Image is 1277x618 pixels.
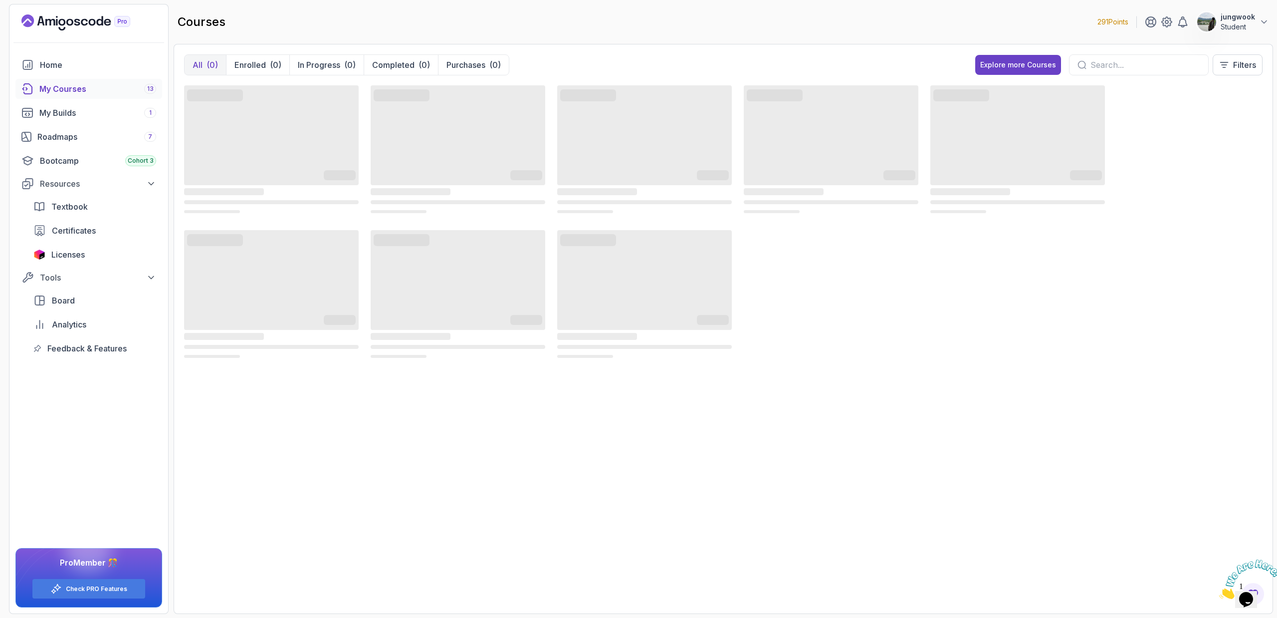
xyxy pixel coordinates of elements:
[27,291,162,310] a: board
[15,79,162,99] a: courses
[557,333,637,340] span: ‌
[371,345,545,349] span: ‌
[289,55,364,75] button: In Progress(0)
[184,210,240,213] span: ‌
[1213,54,1263,75] button: Filters
[47,342,127,354] span: Feedback & Features
[344,59,356,71] div: (0)
[930,210,986,213] span: ‌
[21,14,153,30] a: Landing page
[15,55,162,75] a: home
[371,230,545,330] span: ‌
[438,55,509,75] button: Purchases(0)
[1221,22,1255,32] p: Student
[557,85,732,185] span: ‌
[374,236,429,244] span: ‌
[37,131,156,143] div: Roadmaps
[184,333,264,340] span: ‌
[697,172,729,180] span: ‌
[149,109,152,117] span: 1
[697,317,729,325] span: ‌
[1090,59,1200,71] input: Search...
[557,200,732,204] span: ‌
[226,55,289,75] button: Enrolled(0)
[744,83,918,216] div: card loading ui
[747,91,803,99] span: ‌
[324,172,356,180] span: ‌
[560,236,616,244] span: ‌
[371,333,450,340] span: ‌
[27,221,162,241] a: certificates
[147,85,154,93] span: 13
[489,59,501,71] div: (0)
[39,83,156,95] div: My Courses
[371,85,545,185] span: ‌
[371,210,426,213] span: ‌
[744,85,918,185] span: ‌
[1070,172,1102,180] span: ‌
[66,585,127,593] a: Check PRO Features
[33,250,45,260] img: jetbrains icon
[15,103,162,123] a: builds
[557,188,637,195] span: ‌
[930,85,1105,185] span: ‌
[184,85,359,185] span: ‌
[15,127,162,147] a: roadmaps
[744,200,918,204] span: ‌
[371,228,545,361] div: card loading ui
[374,91,429,99] span: ‌
[27,314,162,334] a: analytics
[51,249,85,261] span: Licenses
[27,338,162,358] a: feedback
[184,345,359,349] span: ‌
[371,200,545,204] span: ‌
[930,83,1105,216] div: card loading ui
[744,210,800,213] span: ‌
[980,60,1056,70] div: Explore more Courses
[371,83,545,216] div: card loading ui
[371,355,426,358] span: ‌
[15,269,162,287] button: Tools
[510,172,542,180] span: ‌
[324,317,356,325] span: ‌
[184,200,359,204] span: ‌
[557,355,613,358] span: ‌
[933,91,989,99] span: ‌
[364,55,438,75] button: Completed(0)
[178,14,225,30] h2: courses
[27,197,162,217] a: textbook
[744,188,824,195] span: ‌
[557,228,732,361] div: card loading ui
[510,317,542,325] span: ‌
[184,228,359,361] div: card loading ui
[446,59,485,71] p: Purchases
[557,83,732,216] div: card loading ui
[371,188,450,195] span: ‌
[4,4,66,43] img: Chat attention grabber
[419,59,430,71] div: (0)
[40,178,156,190] div: Resources
[128,157,154,165] span: Cohort 3
[184,83,359,216] div: card loading ui
[557,210,613,213] span: ‌
[975,55,1061,75] button: Explore more Courses
[1197,12,1216,31] img: user profile image
[1097,17,1128,27] p: 291 Points
[187,91,243,99] span: ‌
[193,59,203,71] p: All
[184,230,359,330] span: ‌
[298,59,340,71] p: In Progress
[560,91,616,99] span: ‌
[270,59,281,71] div: (0)
[15,151,162,171] a: bootcamp
[1215,556,1277,603] iframe: chat widget
[4,4,8,12] span: 1
[40,59,156,71] div: Home
[52,295,75,307] span: Board
[32,579,146,599] button: Check PRO Features
[40,272,156,284] div: Tools
[883,172,915,180] span: ‌
[52,225,96,237] span: Certificates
